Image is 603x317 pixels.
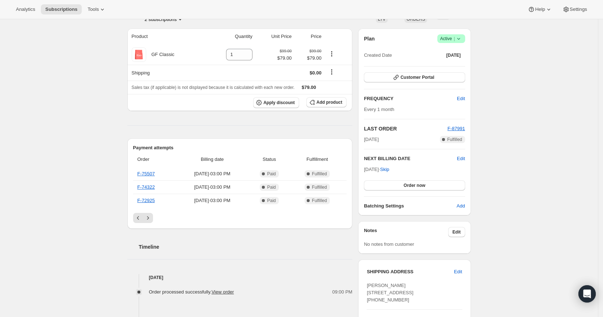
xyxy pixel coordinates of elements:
[453,93,469,104] button: Edit
[364,107,394,112] span: Every 1 month
[212,289,234,295] a: View order
[364,180,465,190] button: Order now
[380,166,389,173] span: Skip
[364,95,457,102] h2: FREQUENCY
[326,68,337,76] button: Shipping actions
[447,126,465,131] a: F-87991
[127,29,206,44] th: Product
[133,151,176,167] th: Order
[206,29,255,44] th: Quantity
[251,156,288,163] span: Status
[376,164,394,175] button: Skip
[364,52,392,59] span: Created Date
[440,35,462,42] span: Active
[364,202,457,210] h6: Batching Settings
[45,7,77,12] span: Subscriptions
[83,4,110,14] button: Tools
[145,16,184,23] button: Product actions
[292,156,342,163] span: Fulfillment
[457,202,465,210] span: Add
[447,137,462,142] span: Fulfilled
[447,125,465,132] button: F-87991
[364,35,375,42] h2: Plan
[267,171,276,177] span: Paid
[127,65,206,81] th: Shipping
[364,72,465,82] button: Customer Portal
[367,283,413,303] span: [PERSON_NAME] [STREET_ADDRESS] [PHONE_NUMBER]
[326,50,337,58] button: Product actions
[310,70,322,76] span: $0.00
[558,4,591,14] button: Settings
[178,156,246,163] span: Billing date
[442,50,465,60] button: [DATE]
[137,184,155,190] a: F-74322
[454,36,455,42] span: |
[364,167,389,172] span: [DATE] ·
[364,241,414,247] span: No notes from customer
[312,198,327,204] span: Fulfilled
[263,100,295,106] span: Apply discount
[137,198,155,203] a: F-72925
[302,85,316,90] span: $79.00
[267,184,276,190] span: Paid
[367,268,454,275] h3: SHIPPING ADDRESS
[364,136,379,143] span: [DATE]
[364,155,457,162] h2: NEXT BILLING DATE
[457,155,465,162] button: Edit
[312,171,327,177] span: Fulfilled
[277,55,292,62] span: $79.00
[178,197,246,204] span: [DATE] · 03:00 PM
[332,288,353,296] span: 09:00 PM
[404,183,425,188] span: Order now
[306,97,347,107] button: Add product
[133,213,347,223] nav: Pagination
[139,243,353,250] h2: Timeline
[88,7,99,12] span: Tools
[12,4,39,14] button: Analytics
[453,229,461,235] span: Edit
[378,17,386,22] span: LTV
[364,125,447,132] h2: LAST ORDER
[280,49,292,53] small: $99.00
[310,49,322,53] small: $99.00
[296,55,321,62] span: $79.00
[450,266,466,278] button: Edit
[16,7,35,12] span: Analytics
[570,7,587,12] span: Settings
[255,29,294,44] th: Unit Price
[146,51,175,58] div: GF Classic
[133,144,347,151] h2: Payment attempts
[400,74,434,80] span: Customer Portal
[364,227,448,237] h3: Notes
[133,213,143,223] button: Previous
[178,184,246,191] span: [DATE] · 03:00 PM
[312,184,327,190] span: Fulfilled
[535,7,545,12] span: Help
[317,99,342,105] span: Add product
[457,95,465,102] span: Edit
[127,274,353,281] h4: [DATE]
[267,198,276,204] span: Paid
[149,289,234,295] span: Order processed successfully.
[578,285,596,303] div: Open Intercom Messenger
[294,29,323,44] th: Price
[178,170,246,177] span: [DATE] · 03:00 PM
[407,17,425,22] span: ORDERS
[253,97,299,108] button: Apply discount
[454,268,462,275] span: Edit
[41,4,82,14] button: Subscriptions
[137,171,155,176] a: F-75507
[143,213,153,223] button: Next
[523,4,556,14] button: Help
[452,200,469,212] button: Add
[446,52,461,58] span: [DATE]
[132,85,295,90] span: Sales tax (if applicable) is not displayed because it is calculated with each new order.
[448,227,465,237] button: Edit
